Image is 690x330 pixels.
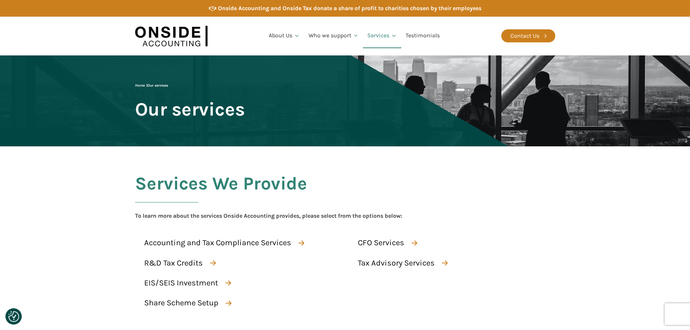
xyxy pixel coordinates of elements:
button: Consent Preferences [8,311,19,322]
a: Share Scheme Setup [135,295,238,311]
a: Who we support [304,24,363,48]
span: | [135,83,168,88]
a: Accounting and Tax Compliance Services [135,235,311,251]
div: R&D Tax Credits [144,257,203,270]
h2: Services We Provide [135,174,307,211]
div: To learn more about the services Onside Accounting provides, please select from the options below: [135,211,402,221]
div: Share Scheme Setup [144,297,218,309]
span: Our services [135,99,245,119]
div: Onside Accounting and Onside Tax donate a share of profit to charities chosen by their employees [218,4,481,13]
div: Contact Us [510,31,539,41]
div: EIS/SEIS Investment [144,277,218,289]
div: CFO Services [358,237,404,249]
a: Testimonials [401,24,444,48]
a: Services [363,24,401,48]
img: Onside Accounting [135,22,208,50]
div: Accounting and Tax Compliance Services [144,237,291,249]
a: EIS/SEIS Investment [135,275,238,291]
a: About Us [264,24,304,48]
a: CFO Services [349,235,424,251]
a: Home [135,83,145,88]
span: Our services [147,83,168,88]
a: Tax Advisory Services [349,255,454,271]
a: Contact Us [501,29,555,42]
div: Tax Advisory Services [358,257,435,270]
a: R&D Tax Credits [135,255,222,271]
img: Revisit consent button [8,311,19,322]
